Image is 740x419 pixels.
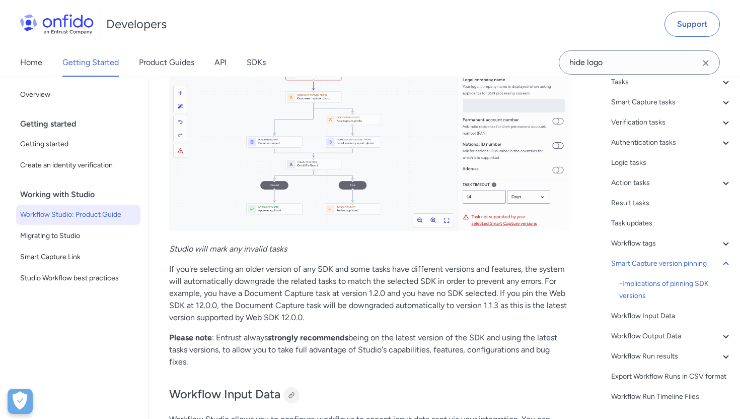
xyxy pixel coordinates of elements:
a: Product Guides [139,48,194,77]
img: Onfido Logo [20,14,94,34]
input: Onfido search input field [559,50,720,75]
a: SDKs [247,48,266,77]
a: Smart Capture Link [16,247,140,267]
a: Result tasks [611,197,732,209]
h1: Developers [106,16,167,32]
h2: Workflow Input Data [169,386,569,403]
button: Open Preferences [8,389,33,414]
a: Getting Started [62,48,119,77]
a: Create an identity verification [16,155,140,175]
a: Support [664,12,720,37]
a: Smart Capture version pinning [611,258,732,270]
p: : Entrust always being on the latest version of the SDK and using the latest tasks versions, to a... [169,332,569,368]
a: Tasks [611,76,732,88]
span: Overview [20,89,136,101]
em: Studio will mark any invalid tasks [169,244,287,254]
a: -Implications of pinning SDK versions [619,278,732,302]
span: Migrating to Studio [20,230,136,242]
a: Authentication tasks [611,137,732,149]
a: Action tasks [611,177,732,189]
svg: Clear search field button [700,57,712,69]
span: Create an identity verification [20,159,136,171]
span: Studio Workflow best practices [20,272,136,284]
div: Working with Studio [20,185,144,205]
p: If you're selecting an older version of any SDK and some tasks have different versions and featur... [169,263,569,324]
div: Cookie Preferences [8,389,33,414]
span: Workflow Studio: Product Guide [20,209,136,221]
a: Studio Workflow best practices [16,268,140,288]
a: Workflow Output Data [611,330,732,342]
a: Overview [16,85,140,105]
a: Workflow Studio: Product Guide [16,205,140,225]
strong: strongly recommends [268,333,348,342]
span: Smart Capture Link [20,251,136,263]
a: Getting started [16,134,140,154]
a: Workflow tags [611,237,732,250]
a: Task updates [611,217,732,229]
a: Workflow Run results [611,350,732,363]
strong: Please note [169,333,212,342]
span: Getting started [20,138,136,150]
img: SDK pinning [169,13,569,231]
a: API [214,48,227,77]
a: Logic tasks [611,157,732,169]
a: Workflow Run Timeline Files [611,391,732,403]
div: Getting started [20,114,144,134]
a: Home [20,48,42,77]
div: - Implications of pinning SDK versions [619,278,732,302]
a: Verification tasks [611,116,732,129]
a: Workflow Input Data [611,310,732,322]
a: Export Workflow Runs in CSV format [611,371,732,383]
a: Migrating to Studio [16,226,140,246]
a: Smart Capture tasks [611,96,732,108]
